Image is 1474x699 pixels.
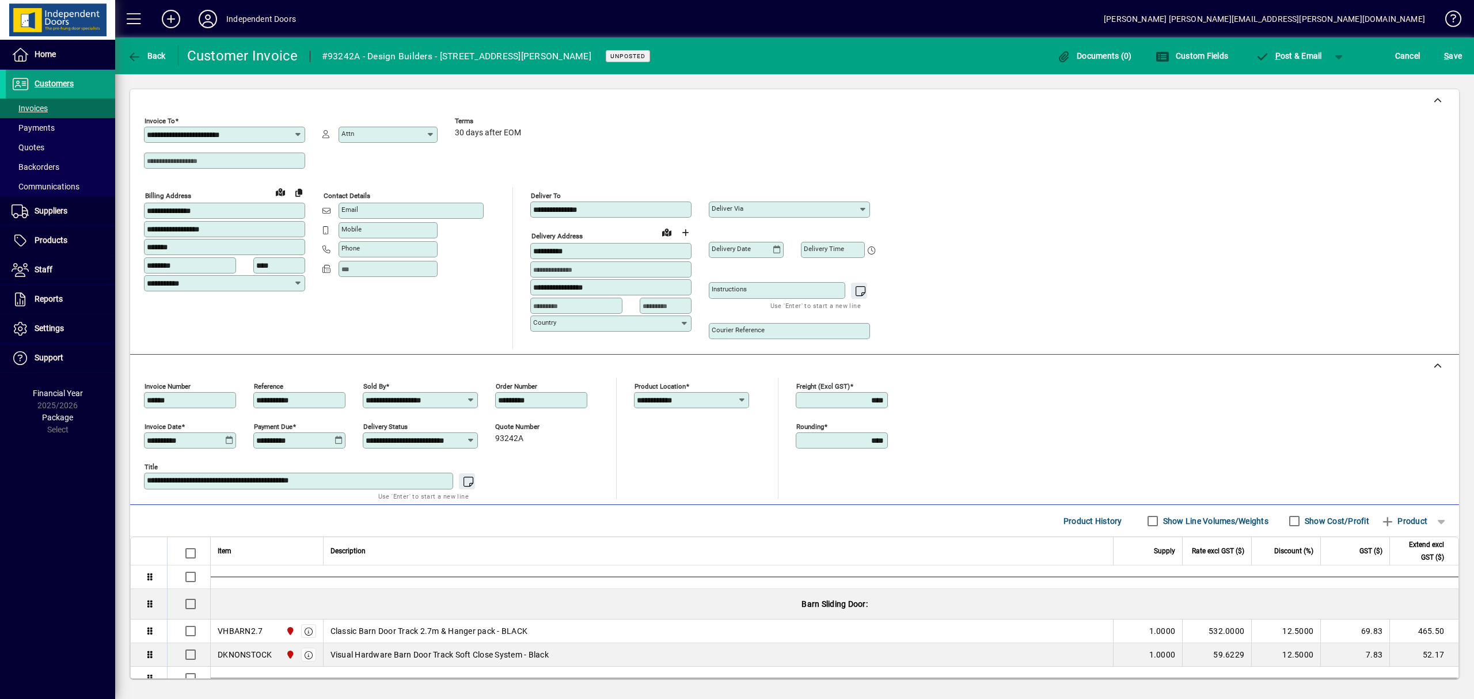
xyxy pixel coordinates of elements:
[6,118,115,138] a: Payments
[533,318,556,326] mat-label: Country
[1275,51,1281,60] span: P
[1251,643,1320,667] td: 12.5000
[211,589,1458,619] div: Barn Sliding Door:
[12,104,48,113] span: Invoices
[12,123,55,132] span: Payments
[363,423,408,431] mat-label: Delivery status
[290,183,308,202] button: Copy to Delivery address
[495,434,523,443] span: 93242A
[12,162,59,172] span: Backorders
[6,157,115,177] a: Backorders
[1441,45,1465,66] button: Save
[330,625,528,637] span: Classic Barn Door Track 2.7m & Hanger pack - BLACK
[6,197,115,226] a: Suppliers
[796,382,850,390] mat-label: Freight (excl GST)
[1274,545,1313,557] span: Discount (%)
[1054,45,1135,66] button: Documents (0)
[12,182,79,191] span: Communications
[1444,47,1462,65] span: ave
[1302,515,1369,527] label: Show Cost/Profit
[1153,45,1231,66] button: Custom Fields
[226,10,296,28] div: Independent Doors
[6,40,115,69] a: Home
[6,256,115,284] a: Staff
[1389,643,1458,667] td: 52.17
[341,244,360,252] mat-label: Phone
[1249,45,1328,66] button: Post & Email
[635,382,686,390] mat-label: Product location
[124,45,169,66] button: Back
[35,206,67,215] span: Suppliers
[1190,649,1244,660] div: 59.6229
[6,314,115,343] a: Settings
[330,545,366,557] span: Description
[1375,511,1433,531] button: Product
[283,625,296,637] span: Christchurch
[341,206,358,214] mat-label: Email
[1395,47,1420,65] span: Cancel
[145,463,158,471] mat-label: Title
[378,489,469,503] mat-hint: Use 'Enter' to start a new line
[770,299,861,312] mat-hint: Use 'Enter' to start a new line
[712,204,743,212] mat-label: Deliver via
[6,98,115,118] a: Invoices
[1392,45,1423,66] button: Cancel
[35,79,74,88] span: Customers
[189,9,226,29] button: Profile
[1255,51,1322,60] span: ost & Email
[1320,620,1389,643] td: 69.83
[145,117,175,125] mat-label: Invoice To
[330,649,549,660] span: Visual Hardware Barn Door Track Soft Close System - Black
[658,223,676,241] a: View on map
[1192,545,1244,557] span: Rate excl GST ($)
[218,545,231,557] span: Item
[804,245,844,253] mat-label: Delivery time
[341,130,354,138] mat-label: Attn
[712,285,747,293] mat-label: Instructions
[455,117,524,125] span: Terms
[712,245,751,253] mat-label: Delivery date
[35,353,63,362] span: Support
[610,52,645,60] span: Unposted
[12,143,44,152] span: Quotes
[35,265,52,274] span: Staff
[1397,538,1444,564] span: Extend excl GST ($)
[35,235,67,245] span: Products
[35,294,63,303] span: Reports
[218,625,263,637] div: VHBARN2.7
[1149,649,1176,660] span: 1.0000
[218,649,272,660] div: DKNONSTOCK
[115,45,178,66] app-page-header-button: Back
[1156,51,1228,60] span: Custom Fields
[1437,2,1460,40] a: Knowledge Base
[1059,511,1127,531] button: Product History
[676,223,694,242] button: Choose address
[33,389,83,398] span: Financial Year
[341,225,362,233] mat-label: Mobile
[712,326,765,334] mat-label: Courier Reference
[1251,620,1320,643] td: 12.5000
[322,47,591,66] div: #93242A - Design Builders - [STREET_ADDRESS][PERSON_NAME]
[1359,545,1382,557] span: GST ($)
[6,344,115,373] a: Support
[455,128,521,138] span: 30 days after EOM
[1381,512,1427,530] span: Product
[531,192,561,200] mat-label: Deliver To
[6,226,115,255] a: Products
[271,183,290,201] a: View on map
[1161,515,1268,527] label: Show Line Volumes/Weights
[1104,10,1425,28] div: [PERSON_NAME] [PERSON_NAME][EMAIL_ADDRESS][PERSON_NAME][DOMAIN_NAME]
[1154,545,1175,557] span: Supply
[6,285,115,314] a: Reports
[6,177,115,196] a: Communications
[145,382,191,390] mat-label: Invoice number
[363,382,386,390] mat-label: Sold by
[35,324,64,333] span: Settings
[42,413,73,422] span: Package
[1190,625,1244,637] div: 532.0000
[283,648,296,661] span: Christchurch
[796,423,824,431] mat-label: Rounding
[254,382,283,390] mat-label: Reference
[127,51,166,60] span: Back
[1320,643,1389,667] td: 7.83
